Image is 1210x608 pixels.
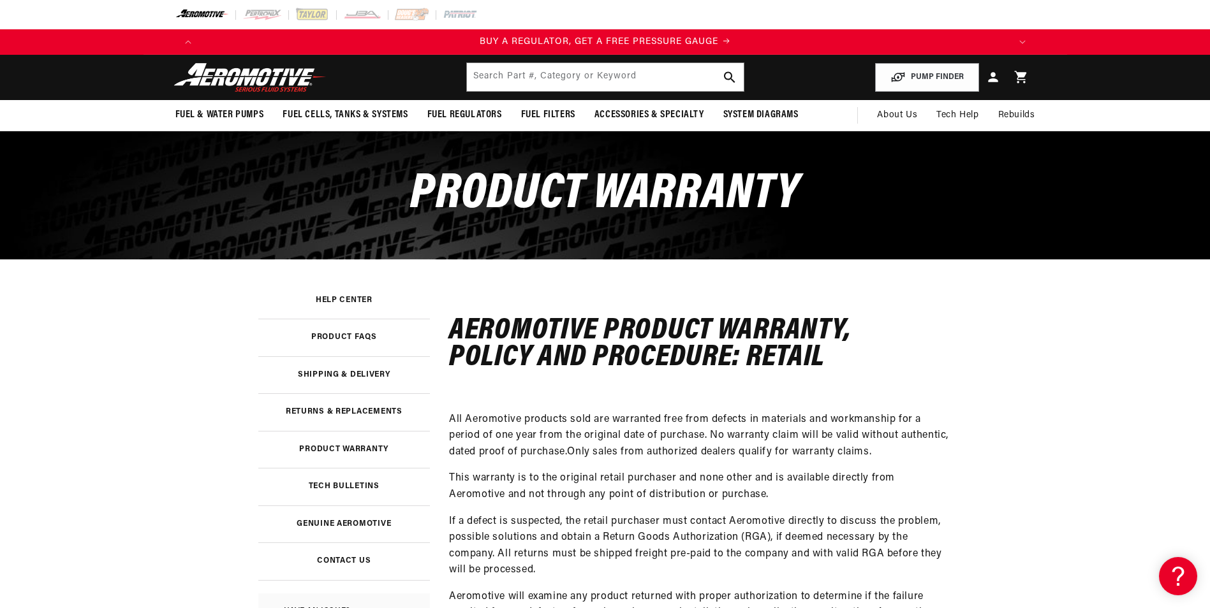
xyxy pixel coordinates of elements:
a: Help Center [258,282,431,319]
a: About Us [867,100,927,131]
a: Returns & Replacements [258,393,431,431]
img: Aeromotive [170,62,330,92]
a: Product FAQs [258,319,431,356]
p: If a defect is suspected, the retail purchaser must contact Aeromotive directly to discuss the pr... [449,514,952,579]
div: Announcement [201,35,1010,49]
summary: Fuel Regulators [418,100,512,130]
span: Accessories & Specialty [594,108,704,122]
button: search button [716,63,744,91]
summary: Rebuilds [989,100,1045,131]
summary: Accessories & Specialty [585,100,714,130]
span: Product Warranty [410,170,800,220]
a: Tech Bulletins [258,468,431,505]
a: Contact Us [258,542,431,580]
span: System Diagrams [723,108,799,122]
input: Search by Part Number, Category or Keyword [467,63,744,91]
h3: Shipping & Delivery [298,372,390,379]
button: PUMP FINDER [875,63,979,92]
summary: Fuel Cells, Tanks & Systems [273,100,417,130]
a: Shipping & Delivery [258,356,431,394]
h3: Product FAQs [311,334,377,341]
summary: Fuel & Water Pumps [166,100,274,130]
span: Only sales from authorized dealers qualify for warranty claims. [567,447,871,457]
span: BUY A REGULATOR, GET A FREE PRESSURE GAUGE [480,37,718,47]
a: Genuine Aeromotive [258,505,431,543]
h4: Aeromotive Product Warranty, Policy and Procedure: Retail [449,317,952,371]
slideshow-component: Translation missing: en.sections.announcements.announcement_bar [144,29,1067,55]
summary: Fuel Filters [512,100,585,130]
button: Translation missing: en.sections.announcements.next_announcement [1010,29,1035,55]
h3: Product Warranty [299,446,388,453]
a: BUY A REGULATOR, GET A FREE PRESSURE GAUGE [201,35,1010,49]
span: Rebuilds [998,108,1035,122]
summary: Tech Help [927,100,988,131]
h3: Returns & Replacements [286,409,402,416]
h3: Tech Bulletins [309,483,380,490]
summary: System Diagrams [714,100,808,130]
span: About Us [877,110,917,120]
span: Fuel Cells, Tanks & Systems [283,108,408,122]
a: Product Warranty [258,431,431,468]
h3: Help Center [316,297,373,304]
span: Fuel Filters [521,108,575,122]
span: Tech Help [936,108,978,122]
h3: Contact Us [317,558,371,565]
span: Fuel Regulators [427,108,502,122]
p: This warranty is to the original retail purchaser and none other and is available directly from A... [449,470,952,503]
h3: Genuine Aeromotive [297,521,391,528]
button: Translation missing: en.sections.announcements.previous_announcement [175,29,201,55]
p: All Aeromotive products sold are warranted free from defects in materials and workmanship for a p... [449,412,952,461]
span: Fuel & Water Pumps [175,108,264,122]
div: 1 of 4 [201,35,1010,49]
